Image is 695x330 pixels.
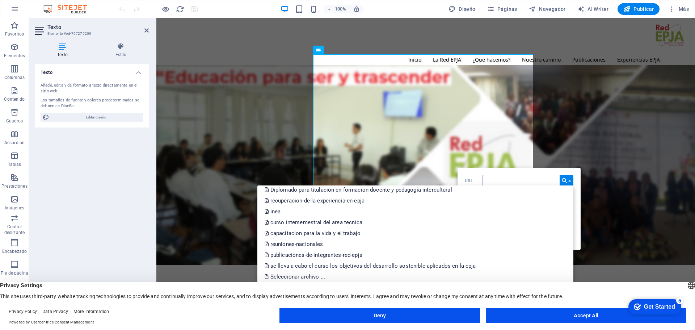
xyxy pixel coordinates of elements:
button: AI Writer [574,3,612,15]
h4: Texto [35,64,149,77]
span: Navegador [529,5,566,13]
p: Favoritos [5,31,24,37]
img: Editor Logo [42,5,96,13]
i: Volver a cargar página [176,5,184,13]
div: Los tamaños de fuente y colores predeterminados se definen en Diseño. [41,97,143,109]
button: Más [665,3,692,15]
p: Prestaciones [1,183,27,189]
button: Páginas [484,3,520,15]
p: Imágenes [5,205,24,211]
button: 100% [324,5,349,13]
button: Haz clic para salir del modo de previsualización y seguir editando [161,5,170,13]
button: Navegador [526,3,569,15]
span: Publicar [623,5,654,13]
h2: Texto [47,24,149,30]
span: Más [668,5,689,13]
p: Elementos [4,53,25,59]
span: AI Writer [577,5,609,13]
p: Accordion [4,140,25,146]
h6: 100% [334,5,346,13]
span: Páginas [487,5,517,13]
label: URL [465,178,482,183]
p: Columnas [4,75,25,80]
button: reload [176,5,184,13]
p: Cuadros [6,118,23,124]
p: Pie de página [1,270,28,276]
div: Diseño (Ctrl+Alt+Y) [446,3,479,15]
h3: Elemento #ed-797275200 [47,30,134,37]
p: Contenido [4,96,25,102]
p: Encabezado [2,248,27,254]
p: Tablas [8,162,21,167]
button: Diseño [446,3,479,15]
span: Editar diseño [51,113,141,122]
div: Get Started [21,8,52,14]
div: Añade, edita y da formato a texto directamente en el sitio web. [41,83,143,95]
div: Get Started 5 items remaining, 0% complete [6,4,59,19]
button: Editar diseño [41,113,143,122]
div: 5 [54,1,61,9]
button: Publicar [618,3,660,15]
h4: Texto [35,43,93,58]
h4: Estilo [93,43,149,58]
span: Diseño [448,5,476,13]
i: Al redimensionar, ajustar el nivel de zoom automáticamente para ajustarse al dispositivo elegido. [353,6,360,12]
